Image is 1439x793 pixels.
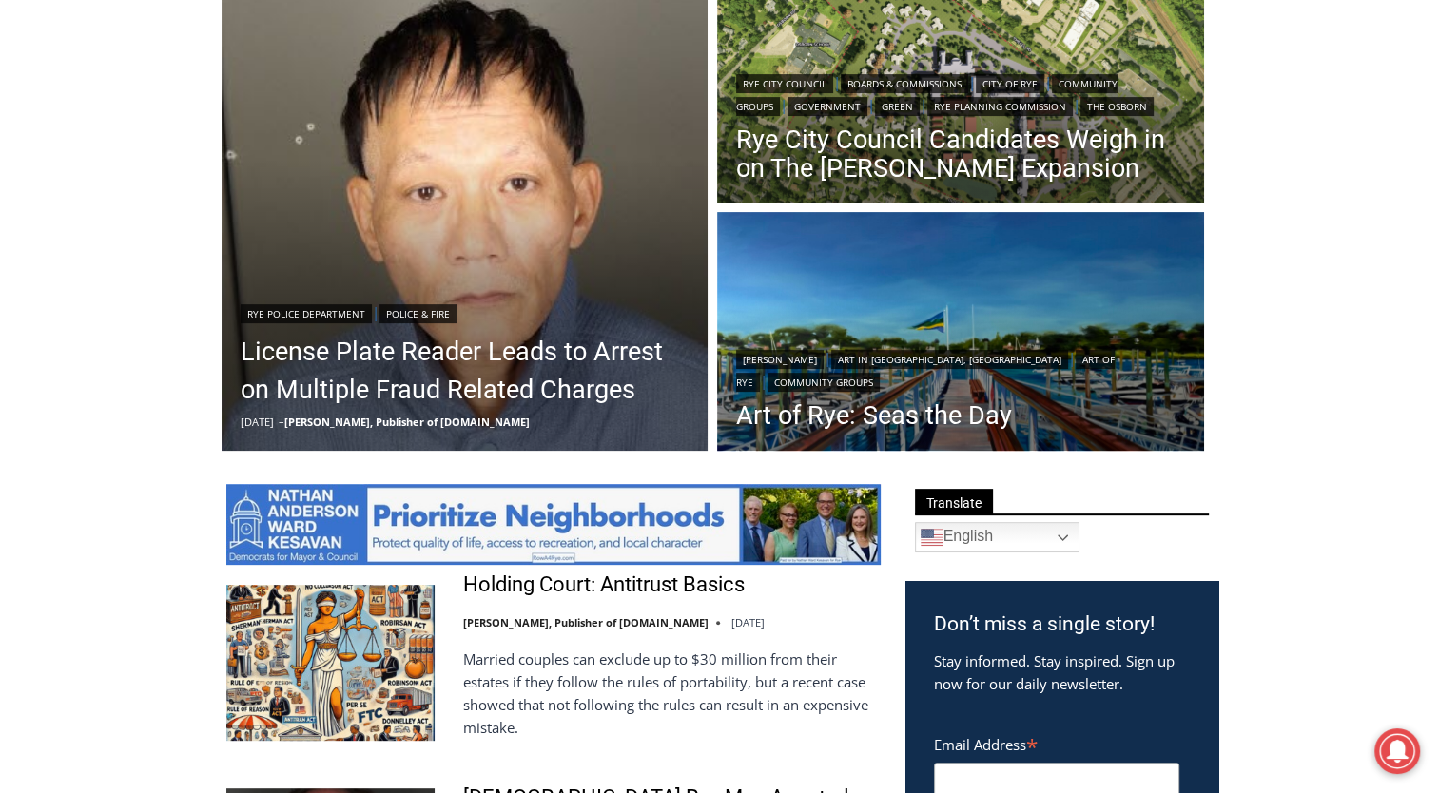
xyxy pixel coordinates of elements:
[934,609,1190,640] h3: Don’t miss a single story!
[463,571,745,599] a: Holding Court: Antitrust Basics
[875,97,920,116] a: Green
[934,725,1179,760] label: Email Address
[226,585,435,741] img: Holding Court: Antitrust Basics
[934,649,1190,695] p: Stay informed. Stay inspired. Sign up now for our daily newsletter.
[279,415,284,429] span: –
[717,212,1204,455] a: Read More Art of Rye: Seas the Day
[241,300,690,323] div: |
[736,346,1185,392] div: | | |
[463,648,881,739] p: Married couples can exclude up to $30 million from their estates if they follow the rules of port...
[976,74,1044,93] a: City of Rye
[921,526,943,549] img: en
[241,304,372,323] a: Rye Police Department
[841,74,968,93] a: Boards & Commissions
[463,615,709,629] a: [PERSON_NAME], Publisher of [DOMAIN_NAME]
[915,489,993,514] span: Translate
[241,333,690,409] a: License Plate Reader Leads to Arrest on Multiple Fraud Related Charges
[1080,97,1154,116] a: The Osborn
[379,304,457,323] a: Police & Fire
[736,70,1185,116] div: | | | | | | |
[927,97,1073,116] a: Rye Planning Commission
[768,373,880,392] a: Community Groups
[831,350,1068,369] a: Art in [GEOGRAPHIC_DATA], [GEOGRAPHIC_DATA]
[241,415,274,429] time: [DATE]
[457,184,922,237] a: Intern @ [DOMAIN_NAME]
[717,212,1204,455] img: [PHOTO: Seas the Day - Shenorock Shore Club Marina, Rye 36” X 48” Oil on canvas, Commissioned & E...
[788,97,867,116] a: Government
[736,401,1185,430] a: Art of Rye: Seas the Day
[736,350,824,369] a: [PERSON_NAME]
[731,615,765,629] time: [DATE]
[497,189,882,232] span: Intern @ [DOMAIN_NAME]
[284,415,530,429] a: [PERSON_NAME], Publisher of [DOMAIN_NAME]
[915,522,1079,552] a: English
[480,1,899,184] div: "[PERSON_NAME] and I covered the [DATE] Parade, which was a really eye opening experience as I ha...
[736,126,1185,183] a: Rye City Council Candidates Weigh in on The [PERSON_NAME] Expansion
[736,74,833,93] a: Rye City Council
